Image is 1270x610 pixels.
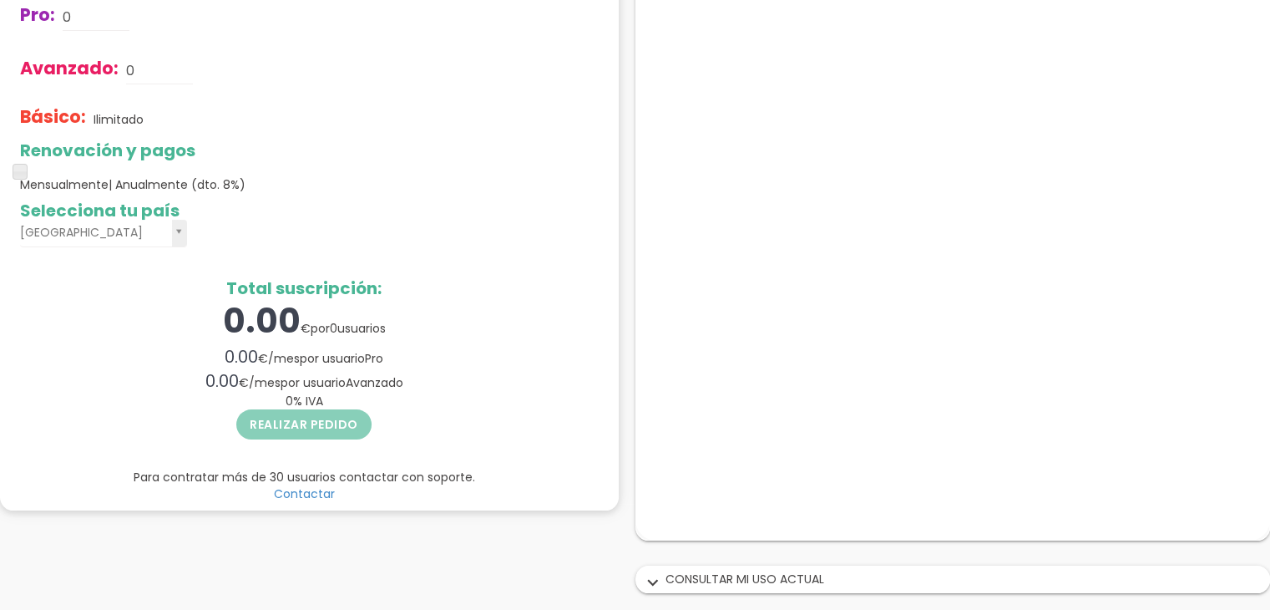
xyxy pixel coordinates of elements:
div: por usuarios [20,297,588,345]
span: Avanzado [346,374,403,391]
span: € [301,320,311,337]
span: 0.00 [205,369,239,393]
div: / por usuario [20,369,588,394]
a: Contactar [274,485,335,502]
span: 0 [330,320,337,337]
span: | Anualmente (dto. 8%) [109,176,245,193]
span: Pro: [20,3,55,27]
h2: Renovación y pagos [20,141,588,160]
span: € [239,374,249,391]
div: CONSULTAR MI USO ACTUAL [636,567,1270,592]
p: Ilimitado [94,111,144,128]
span: Básico: [20,104,86,129]
span: Pro [365,350,383,367]
span: % IVA [286,393,323,409]
span: 0.00 [223,297,301,344]
p: Para contratar más de 30 usuarios contactar con soporte. [20,469,588,485]
span: 0 [286,393,293,409]
i: expand_more [640,572,666,594]
h2: Total suscripción: [20,279,588,297]
span: Mensualmente [20,176,245,193]
div: / por usuario [20,345,588,369]
a: [GEOGRAPHIC_DATA] [20,220,187,247]
span: mes [255,374,281,391]
span: [GEOGRAPHIC_DATA] [20,220,165,246]
span: mes [274,350,300,367]
h2: Selecciona tu país [20,201,588,220]
span: Avanzado: [20,56,119,80]
span: 0.00 [225,345,258,369]
span: € [258,350,268,367]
